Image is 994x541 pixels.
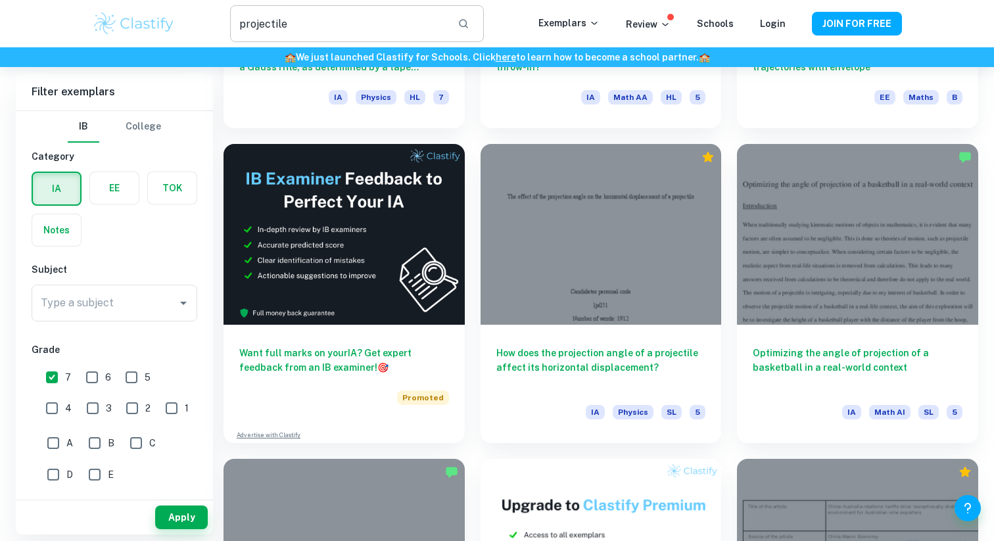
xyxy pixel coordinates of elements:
button: Help and Feedback [955,495,981,521]
button: TOK [148,172,197,204]
a: How does the projection angle of a projectile affect its horizontal displacement?IAPhysicsSL5 [481,144,722,443]
span: IA [329,90,348,105]
button: Open [174,294,193,312]
span: 5 [690,405,705,419]
h6: We just launched Clastify for Schools. Click to learn how to become a school partner. [3,50,991,64]
div: Premium [701,151,715,164]
span: IA [842,405,861,419]
span: 🏫 [285,52,296,62]
h6: Subject [32,262,197,277]
span: Maths [903,90,939,105]
span: B [108,436,114,450]
span: IA [581,90,600,105]
img: Marked [958,151,972,164]
span: HL [661,90,682,105]
span: 1 [185,401,189,415]
span: E [108,467,114,482]
span: 7 [433,90,449,105]
h6: Category [32,149,197,164]
a: here [496,52,516,62]
img: Thumbnail [224,144,465,325]
div: Filter type choice [68,111,161,143]
span: D [66,467,73,482]
span: SL [661,405,682,419]
span: 🎯 [377,362,389,373]
span: IA [586,405,605,419]
button: IB [68,111,99,143]
span: HL [404,90,425,105]
div: Premium [958,465,972,479]
a: Login [760,18,786,29]
p: Exemplars [538,16,600,30]
a: Schools [697,18,734,29]
button: IA [33,173,80,204]
span: Promoted [397,390,449,405]
button: College [126,111,161,143]
span: A [66,436,73,450]
span: Math AI [869,405,911,419]
a: Advertise with Clastify [237,431,300,440]
p: Review [626,17,671,32]
span: 5 [947,405,962,419]
span: Physics [356,90,396,105]
img: Clastify logo [92,11,176,37]
span: Math AA [608,90,653,105]
span: Physics [613,405,653,419]
span: B [947,90,962,105]
span: 7 [65,370,71,385]
button: JOIN FOR FREE [812,12,902,35]
span: 🏫 [699,52,710,62]
h6: Want full marks on your IA ? Get expert feedback from an IB examiner! [239,346,449,375]
span: 2 [145,401,151,415]
span: 4 [65,401,72,415]
span: 5 [690,90,705,105]
span: SL [918,405,939,419]
a: Optimizing the angle of projection of a basketball in a real-world contextIAMath AISL5 [737,144,978,443]
span: 5 [145,370,151,385]
span: EE [874,90,895,105]
a: Want full marks on yourIA? Get expert feedback from an IB examiner!PromotedAdvertise with Clastify [224,144,465,443]
button: Notes [32,214,81,246]
span: 6 [105,370,111,385]
button: EE [90,172,139,204]
button: Apply [155,506,208,529]
h6: Grade [32,342,197,357]
input: Search for any exemplars... [230,5,447,42]
h6: Optimizing the angle of projection of a basketball in a real-world context [753,346,962,389]
span: 3 [106,401,112,415]
img: Marked [445,465,458,479]
h6: Filter exemplars [16,74,213,110]
h6: How does the projection angle of a projectile affect its horizontal displacement? [496,346,706,389]
span: C [149,436,156,450]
